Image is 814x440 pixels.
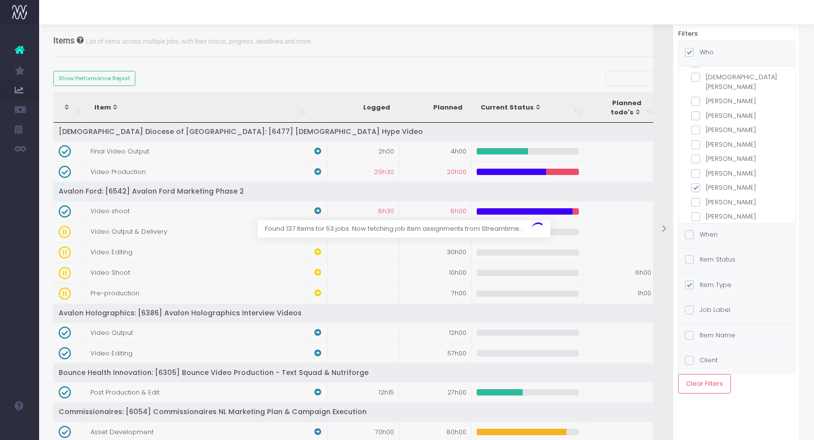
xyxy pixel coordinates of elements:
[691,198,782,207] label: [PERSON_NAME]
[691,140,782,150] label: [PERSON_NAME]
[12,420,27,435] img: images/default_profile_image.png
[691,72,782,91] label: [DEMOGRAPHIC_DATA][PERSON_NAME]
[678,374,731,394] button: Clear Filters
[691,154,782,164] label: [PERSON_NAME]
[678,30,795,38] h6: Filters
[691,125,782,135] label: [PERSON_NAME]
[691,183,782,193] label: [PERSON_NAME]
[691,169,782,178] label: [PERSON_NAME]
[691,111,782,121] label: [PERSON_NAME]
[685,355,718,365] label: Client
[685,330,735,340] label: Item Name
[685,305,730,315] label: Job Label
[685,47,714,57] label: Who
[691,96,782,106] label: [PERSON_NAME]
[685,255,735,264] label: Item Status
[685,280,731,290] label: Item Type
[691,212,782,221] label: [PERSON_NAME]
[258,220,531,238] span: Found 137 items for 53 jobs. Now fetching job item assignments from Streamtime...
